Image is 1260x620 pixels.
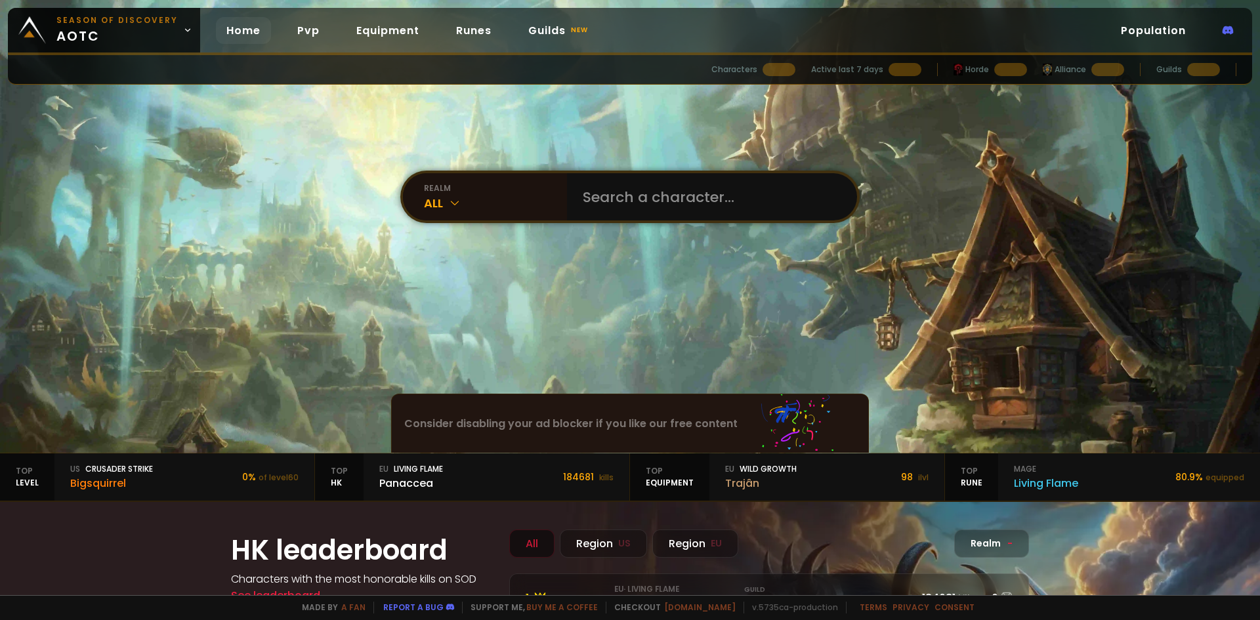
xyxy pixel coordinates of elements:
div: Crusader Strike [70,463,153,475]
div: Living Flame [379,463,443,475]
div: SEAL TEAM SIX [744,585,914,611]
a: Report a bug [383,602,444,613]
div: 80.9 % [1175,470,1244,484]
div: HK [315,453,364,501]
span: Checkout [606,602,736,613]
a: Guildsnew [518,17,601,44]
small: new [568,22,591,38]
a: See leaderboard [231,588,320,603]
div: Region [652,529,738,558]
span: Made by [294,602,366,613]
span: 184681 [922,590,955,606]
small: EU [711,537,722,550]
a: Population [1110,17,1196,44]
span: - [1007,537,1013,550]
span: eu [379,463,388,475]
img: horde [1043,64,1052,75]
div: Realm [954,529,1029,558]
div: Region [560,529,647,558]
div: 184681 [563,470,614,484]
a: Privacy [892,602,929,613]
h1: HK leaderboard [231,529,493,571]
a: TopRunemageLiving Flame80.9%equipped [945,453,1260,501]
span: Top [646,465,694,477]
div: Horde [954,64,989,75]
span: aotc [56,14,178,46]
div: Living Flame [1014,475,1078,491]
span: Top [331,465,348,477]
a: Buy me a coffee [526,602,598,613]
span: mage [1014,463,1036,475]
small: eu · Living Flame [614,584,679,594]
small: Season of Discovery [56,14,178,26]
div: Wild Growth [725,463,797,475]
span: - [582,592,587,604]
div: 98 [901,470,929,484]
input: Search a character... [575,173,841,220]
span: Support me, [462,602,598,613]
div: Rune [945,453,998,501]
a: TopHKeuLiving FlamePanaccea184681 kills [315,453,630,501]
span: Top [16,465,39,477]
small: equipped [1206,472,1244,483]
small: of level 60 [259,472,299,483]
div: Consider disabling your ad blocker if you like our free content [392,394,868,453]
div: Alliance [1043,64,1086,75]
small: Guild [744,585,914,595]
div: All [509,529,555,558]
div: equipment [630,453,709,501]
div: realm [424,182,567,194]
div: Guilds [1156,64,1182,75]
a: Consent [934,602,975,613]
span: us [70,463,80,475]
a: [DOMAIN_NAME] [664,602,736,613]
small: kills [958,592,975,605]
div: Characters [711,64,757,75]
a: Home [216,17,271,44]
div: All [424,194,567,212]
small: kills [599,472,614,483]
small: ilvl [918,472,929,483]
small: US [618,537,631,550]
span: eu [725,463,734,475]
div: 0 % [242,470,299,484]
span: v. 5735ca - production [744,602,838,613]
a: Runes [446,17,502,44]
a: Season of Discoveryaotc [8,8,200,52]
span: Top [961,465,982,477]
a: Terms [860,602,887,613]
div: Bigsquirrel [70,475,153,491]
div: Active last 7 days [811,64,883,75]
a: a fan [341,602,366,613]
div: 1 [526,590,574,606]
a: TopequipmenteuWild GrowthTrajân98 ilvl [630,453,945,501]
div: 6 [978,590,1013,606]
a: Pvp [287,17,330,44]
h4: Characters with the most honorable kills on SOD [231,571,493,587]
div: Panaccea [379,475,443,491]
a: Equipment [346,17,430,44]
img: horde [954,64,963,75]
div: Trajân [725,475,797,491]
